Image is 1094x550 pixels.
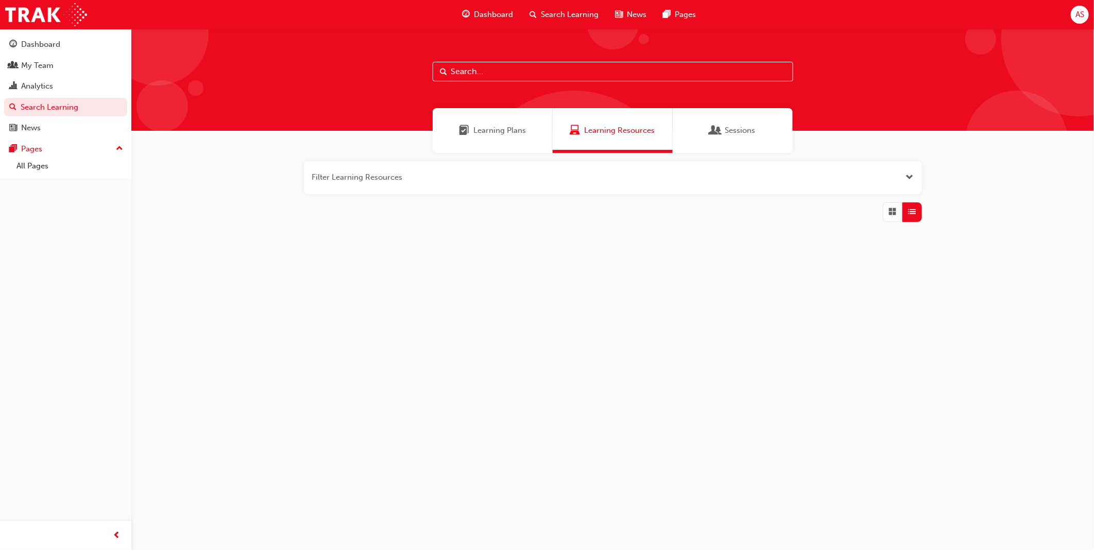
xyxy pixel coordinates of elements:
a: Analytics [4,77,127,96]
span: guage-icon [462,8,470,21]
span: List [908,206,916,218]
span: pages-icon [663,8,671,21]
div: Pages [21,143,42,155]
a: search-iconSearch Learning [521,4,607,25]
span: AS [1075,9,1084,21]
span: News [627,9,646,21]
a: news-iconNews [607,4,655,25]
span: Grid [888,206,896,218]
a: Dashboard [4,35,127,54]
span: people-icon [9,61,17,71]
span: Learning Resources [585,125,655,136]
a: News [4,118,127,137]
span: search-icon [9,103,16,112]
button: Open the filter [906,171,914,183]
a: My Team [4,56,127,75]
button: DashboardMy TeamAnalyticsSearch LearningNews [4,33,127,140]
span: prev-icon [113,529,121,542]
span: Sessions [710,125,721,136]
a: Search Learning [4,98,127,117]
a: guage-iconDashboard [454,4,521,25]
button: Pages [4,140,127,159]
div: News [21,122,41,134]
span: up-icon [116,142,123,156]
a: Learning ResourcesLearning Resources [553,108,673,153]
button: AS [1071,6,1089,24]
div: Analytics [21,80,53,92]
span: Search [440,66,448,78]
a: Learning PlansLearning Plans [433,108,553,153]
div: Dashboard [21,39,60,50]
a: All Pages [12,158,127,174]
a: SessionsSessions [673,108,793,153]
a: pages-iconPages [655,4,704,25]
span: pages-icon [9,145,17,154]
span: search-icon [529,8,537,21]
div: My Team [21,60,54,72]
span: Learning Resources [570,125,580,136]
span: news-icon [9,124,17,133]
span: guage-icon [9,40,17,49]
span: Dashboard [474,9,513,21]
span: chart-icon [9,82,17,91]
input: Search... [433,62,793,81]
img: Trak [5,3,87,26]
span: Learning Plans [459,125,469,136]
span: Sessions [725,125,755,136]
span: news-icon [615,8,623,21]
span: Learning Plans [473,125,526,136]
span: Pages [675,9,696,21]
span: Search Learning [541,9,599,21]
